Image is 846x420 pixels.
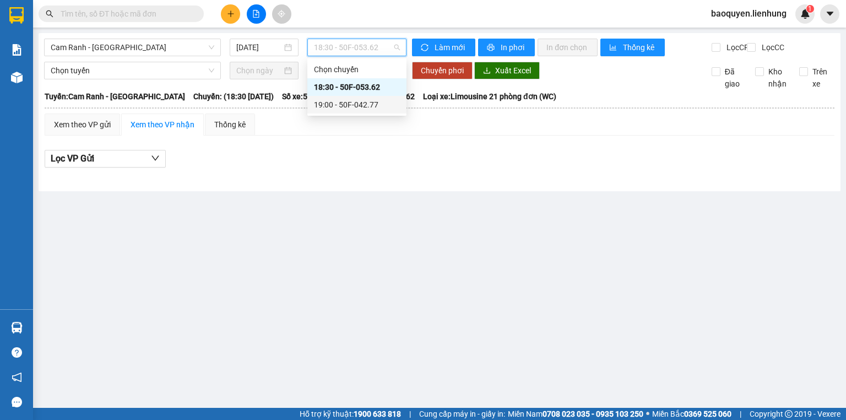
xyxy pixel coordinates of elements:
[314,99,400,111] div: 19:00 - 50F-042.77
[11,44,23,56] img: solution-icon
[646,412,649,416] span: ⚪️
[151,154,160,163] span: down
[45,92,185,101] b: Tuyến: Cam Ranh - [GEOGRAPHIC_DATA]
[193,90,274,103] span: Chuyến: (18:30 [DATE])
[609,44,619,52] span: bar-chart
[61,8,191,20] input: Tìm tên, số ĐT hoặc mã đơn
[487,44,496,52] span: printer
[409,408,411,420] span: |
[51,152,94,165] span: Lọc VP Gửi
[722,41,751,53] span: Lọc CR
[720,66,747,90] span: Đã giao
[354,410,401,418] strong: 1900 633 818
[412,62,473,79] button: Chuyển phơi
[421,44,430,52] span: sync
[12,397,22,407] span: message
[214,119,246,131] div: Thống kê
[51,62,214,79] span: Chọn tuyến
[764,66,791,90] span: Kho nhận
[543,410,643,418] strong: 0708 023 035 - 0935 103 250
[131,119,194,131] div: Xem theo VP nhận
[825,9,835,19] span: caret-down
[623,41,656,53] span: Thống kê
[314,39,400,56] span: 18:30 - 50F-053.62
[221,4,240,24] button: plus
[800,9,810,19] img: icon-new-feature
[252,10,260,18] span: file-add
[806,5,814,13] sup: 1
[11,72,23,83] img: warehouse-icon
[236,64,281,77] input: Chọn ngày
[227,10,235,18] span: plus
[474,62,540,79] button: downloadXuất Excel
[412,39,475,56] button: syncLàm mới
[307,61,406,78] div: Chọn chuyến
[12,372,22,383] span: notification
[282,90,343,103] span: Số xe: 50F-053.62
[54,119,111,131] div: Xem theo VP gửi
[12,347,22,358] span: question-circle
[278,10,285,18] span: aim
[740,408,741,420] span: |
[51,39,214,56] span: Cam Ranh - Đà Nẵng
[300,408,401,420] span: Hỗ trợ kỹ thuật:
[808,66,835,90] span: Trên xe
[435,41,467,53] span: Làm mới
[236,41,281,53] input: 11/10/2025
[314,81,400,93] div: 18:30 - 50F-053.62
[684,410,731,418] strong: 0369 525 060
[11,322,23,333] img: warehouse-icon
[423,90,556,103] span: Loại xe: Limousine 21 phòng đơn (WC)
[820,4,839,24] button: caret-down
[478,39,535,56] button: printerIn phơi
[652,408,731,420] span: Miền Bắc
[247,4,266,24] button: file-add
[702,7,795,20] span: baoquyen.lienhung
[757,41,786,53] span: Lọc CC
[314,63,400,76] div: Chọn chuyến
[600,39,665,56] button: bar-chartThống kê
[538,39,598,56] button: In đơn chọn
[508,408,643,420] span: Miền Nam
[808,5,812,13] span: 1
[272,4,291,24] button: aim
[9,7,24,24] img: logo-vxr
[785,410,793,418] span: copyright
[501,41,526,53] span: In phơi
[45,150,166,168] button: Lọc VP Gửi
[46,10,53,18] span: search
[419,408,505,420] span: Cung cấp máy in - giấy in:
